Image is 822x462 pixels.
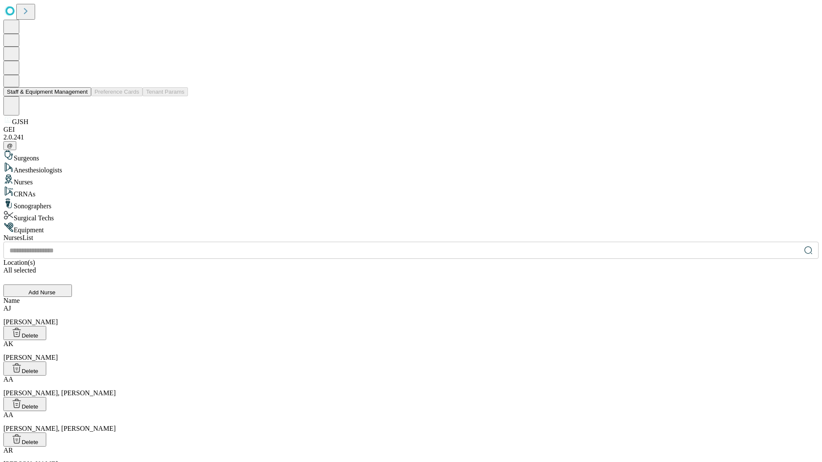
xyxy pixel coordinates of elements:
span: AR [3,447,13,454]
span: Delete [22,439,39,445]
span: @ [7,142,13,149]
div: [PERSON_NAME], [PERSON_NAME] [3,411,819,432]
button: Delete [3,361,46,376]
span: AA [3,376,13,383]
button: Preference Cards [91,87,143,96]
span: AK [3,340,13,347]
button: @ [3,141,16,150]
button: Delete [3,326,46,340]
div: [PERSON_NAME] [3,340,819,361]
span: AA [3,411,13,418]
div: Name [3,297,819,305]
div: Nurses [3,174,819,186]
div: [PERSON_NAME] [3,305,819,326]
div: [PERSON_NAME], [PERSON_NAME] [3,376,819,397]
button: Delete [3,432,46,447]
div: Nurses List [3,234,819,242]
button: Add Nurse [3,284,72,297]
div: Surgical Techs [3,210,819,222]
div: Sonographers [3,198,819,210]
div: Anesthesiologists [3,162,819,174]
div: Surgeons [3,150,819,162]
span: Delete [22,403,39,410]
div: CRNAs [3,186,819,198]
div: All selected [3,267,819,274]
button: Staff & Equipment Management [3,87,91,96]
span: Delete [22,332,39,339]
button: Tenant Params [143,87,188,96]
div: 2.0.241 [3,133,819,141]
span: Location(s) [3,259,35,266]
div: Equipment [3,222,819,234]
span: Add Nurse [29,289,56,296]
span: Delete [22,368,39,374]
div: GEI [3,126,819,133]
span: GJSH [12,118,28,125]
span: AJ [3,305,11,312]
button: Delete [3,397,46,411]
